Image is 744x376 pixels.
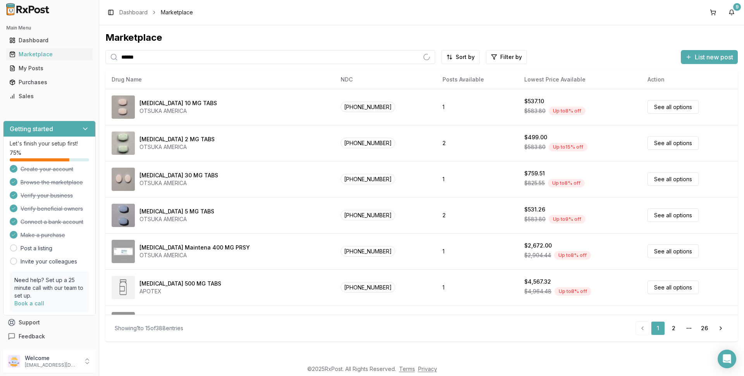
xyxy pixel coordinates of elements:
[3,3,53,16] img: RxPost Logo
[341,210,395,220] span: [PHONE_NUMBER]
[418,366,437,372] a: Privacy
[524,215,546,223] span: $583.80
[3,76,96,88] button: Purchases
[112,132,135,155] img: Abilify 2 MG TABS
[549,215,586,224] div: Up to 9 % off
[648,172,699,186] a: See all options
[651,321,665,335] a: 1
[436,269,518,305] td: 1
[139,215,214,223] div: OTSUKA AMERICA
[399,366,415,372] a: Terms
[21,178,83,186] span: Browse the marketplace
[19,333,45,340] span: Feedback
[10,149,21,157] span: 75 %
[105,70,334,89] th: Drug Name
[524,242,552,250] div: $2,672.00
[112,168,135,191] img: Abilify 30 MG TABS
[524,143,546,151] span: $583.80
[139,172,218,179] div: [MEDICAL_DATA] 30 MG TABS
[681,54,738,62] a: List new post
[161,9,193,16] span: Marketplace
[648,281,699,294] a: See all options
[436,89,518,125] td: 1
[9,36,90,44] div: Dashboard
[112,240,135,263] img: Abilify Maintena 400 MG PRSY
[436,233,518,269] td: 1
[119,9,148,16] a: Dashboard
[6,25,93,31] h2: Main Menu
[436,305,518,341] td: 3
[139,135,215,143] div: [MEDICAL_DATA] 2 MG TABS
[21,165,73,173] span: Create your account
[9,64,90,72] div: My Posts
[725,6,738,19] button: 9
[524,97,544,105] div: $537.10
[718,350,736,368] div: Open Intercom Messenger
[8,355,20,367] img: User avatar
[3,62,96,75] button: My Posts
[635,321,728,335] nav: pagination
[112,204,135,227] img: Abilify 5 MG TABS
[486,50,527,64] button: Filter by
[119,9,193,16] nav: breadcrumb
[14,300,44,307] a: Book a call
[139,99,217,107] div: [MEDICAL_DATA] 10 MG TABS
[21,231,65,239] span: Make a purchase
[524,107,546,115] span: $583.80
[518,70,641,89] th: Lowest Price Available
[334,70,436,89] th: NDC
[524,170,545,177] div: $759.51
[115,324,183,332] div: Showing 1 to 15 of 388 entries
[6,75,93,89] a: Purchases
[21,258,77,265] a: Invite your colleagues
[441,50,480,64] button: Sort by
[21,244,52,252] a: Post a listing
[436,125,518,161] td: 2
[9,50,90,58] div: Marketplace
[139,280,221,288] div: [MEDICAL_DATA] 500 MG TABS
[554,251,591,260] div: Up to 8 % off
[524,314,544,322] div: $172.31
[697,321,711,335] a: 26
[713,321,728,335] a: Go to next page
[549,143,587,151] div: Up to 15 % off
[436,70,518,89] th: Posts Available
[9,92,90,100] div: Sales
[14,276,84,300] p: Need help? Set up a 25 minute call with our team to set up.
[139,179,218,187] div: OTSUKA AMERICA
[3,329,96,343] button: Feedback
[648,244,699,258] a: See all options
[139,244,250,251] div: [MEDICAL_DATA] Maintena 400 MG PRSY
[3,48,96,61] button: Marketplace
[21,218,83,226] span: Connect a bank account
[548,179,585,187] div: Up to 8 % off
[341,282,395,293] span: [PHONE_NUMBER]
[524,251,551,259] span: $2,904.44
[341,102,395,112] span: [PHONE_NUMBER]
[6,33,93,47] a: Dashboard
[524,206,545,213] div: $531.26
[524,288,551,295] span: $4,964.48
[25,354,79,362] p: Welcome
[3,90,96,102] button: Sales
[139,107,217,115] div: OTSUKA AMERICA
[524,133,547,141] div: $499.00
[641,70,738,89] th: Action
[10,140,89,147] p: Let's finish your setup first!
[500,53,522,61] span: Filter by
[6,61,93,75] a: My Posts
[25,362,79,368] p: [EMAIL_ADDRESS][DOMAIN_NAME]
[112,95,135,119] img: Abilify 10 MG TABS
[695,52,733,62] span: List new post
[139,251,250,259] div: OTSUKA AMERICA
[139,208,214,215] div: [MEDICAL_DATA] 5 MG TABS
[21,205,83,213] span: Verify beneficial owners
[436,161,518,197] td: 1
[112,312,135,335] img: Admelog SoloStar 100 UNIT/ML SOPN
[21,192,73,199] span: Verify your business
[524,278,551,286] div: $4,567.32
[456,53,475,61] span: Sort by
[3,315,96,329] button: Support
[648,100,699,114] a: See all options
[112,276,135,299] img: Abiraterone Acetate 500 MG TABS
